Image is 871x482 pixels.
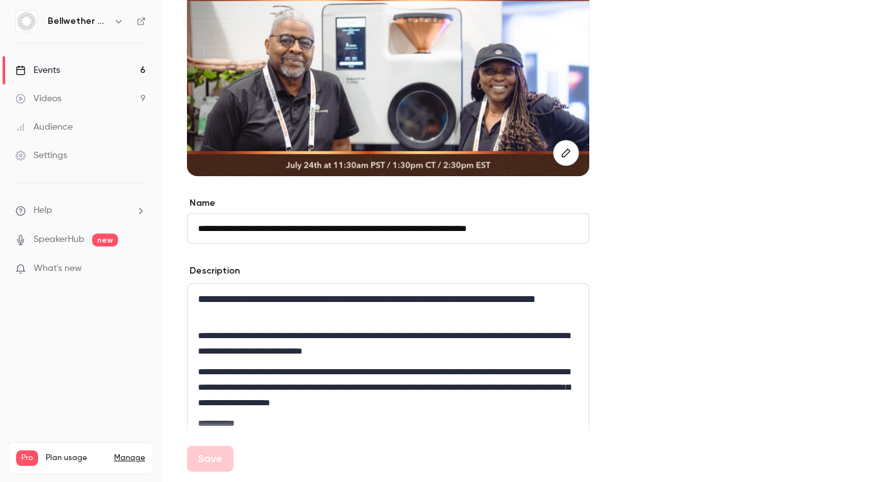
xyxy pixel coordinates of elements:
span: What's new [34,262,82,276]
span: Plan usage [46,453,106,463]
label: Name [187,197,589,210]
img: Bellwether Coffee [16,11,37,32]
label: Description [187,265,240,277]
div: Audience [15,121,73,134]
a: Manage [114,453,145,463]
a: SpeakerHub [34,233,84,246]
h6: Bellwether Coffee [48,15,108,28]
span: new [92,234,118,246]
div: Videos [15,92,61,105]
div: Events [15,64,60,77]
span: Pro [16,450,38,466]
div: Settings [15,149,67,162]
span: Help [34,204,52,217]
li: help-dropdown-opener [15,204,146,217]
